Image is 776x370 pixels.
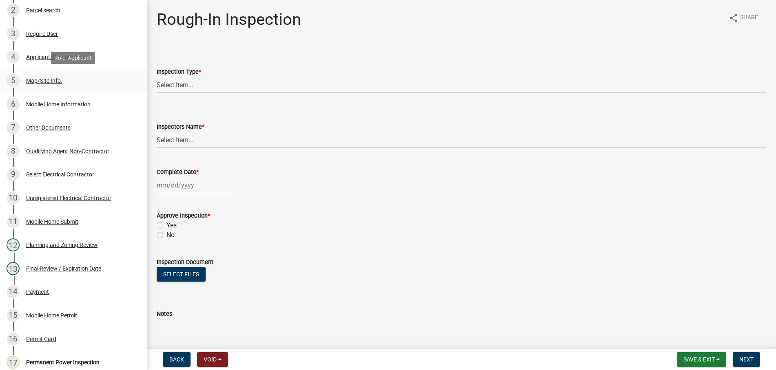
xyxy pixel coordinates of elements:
[683,356,715,363] span: Save & Exit
[7,192,20,205] div: 10
[26,336,56,342] div: Permit Card
[740,13,758,23] span: Share
[7,333,20,346] div: 16
[7,285,20,298] div: 14
[157,69,201,75] label: Inspection Type
[7,121,20,134] div: 7
[26,313,77,318] div: Mobile Home Permit
[26,172,94,177] div: Select Electrical Contractor
[26,289,49,295] div: Payment
[26,78,62,84] div: Map/Site Info.
[166,220,177,230] label: Yes
[26,101,91,107] div: Mobile Home Information
[26,54,86,60] div: Applicant/Property Info
[739,356,754,363] span: Next
[7,4,20,17] div: 2
[26,266,101,271] div: Final Review / Expiration Date
[197,352,228,367] button: Void
[7,145,20,158] div: 8
[26,148,109,154] div: Qualifying Agent Non-Contractor
[733,352,760,367] button: Next
[204,356,217,363] span: Void
[26,219,78,225] div: Mobile Home Submit
[157,260,213,265] label: Inspection Document
[7,356,20,369] div: 17
[157,10,301,29] h1: Rough-In Inspection
[157,124,204,130] label: Inspectors Name
[51,52,95,64] div: Role: Applicant
[7,262,20,275] div: 13
[7,51,20,64] div: 4
[157,311,172,317] label: Notes
[26,195,111,201] div: Unregistered Electrical Contractor
[157,177,231,194] input: mm/dd/yyyy
[729,13,738,23] i: share
[677,352,726,367] button: Save & Exit
[722,10,765,26] button: shareShare
[157,170,199,175] label: Complete Date
[7,98,20,111] div: 6
[157,267,206,282] button: Select files
[26,125,71,130] div: Other Documents
[7,215,20,228] div: 11
[26,242,98,248] div: Planning and Zoning Review
[169,356,184,363] span: Back
[7,27,20,40] div: 3
[157,213,210,219] label: Approve Inspection
[7,74,20,87] div: 5
[26,31,58,37] div: Require User
[26,359,100,365] div: Permanent Power Inspection
[166,230,175,240] label: No
[7,309,20,322] div: 15
[7,238,20,251] div: 12
[26,7,60,13] div: Parcel search
[163,352,191,367] button: Back
[7,168,20,181] div: 9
